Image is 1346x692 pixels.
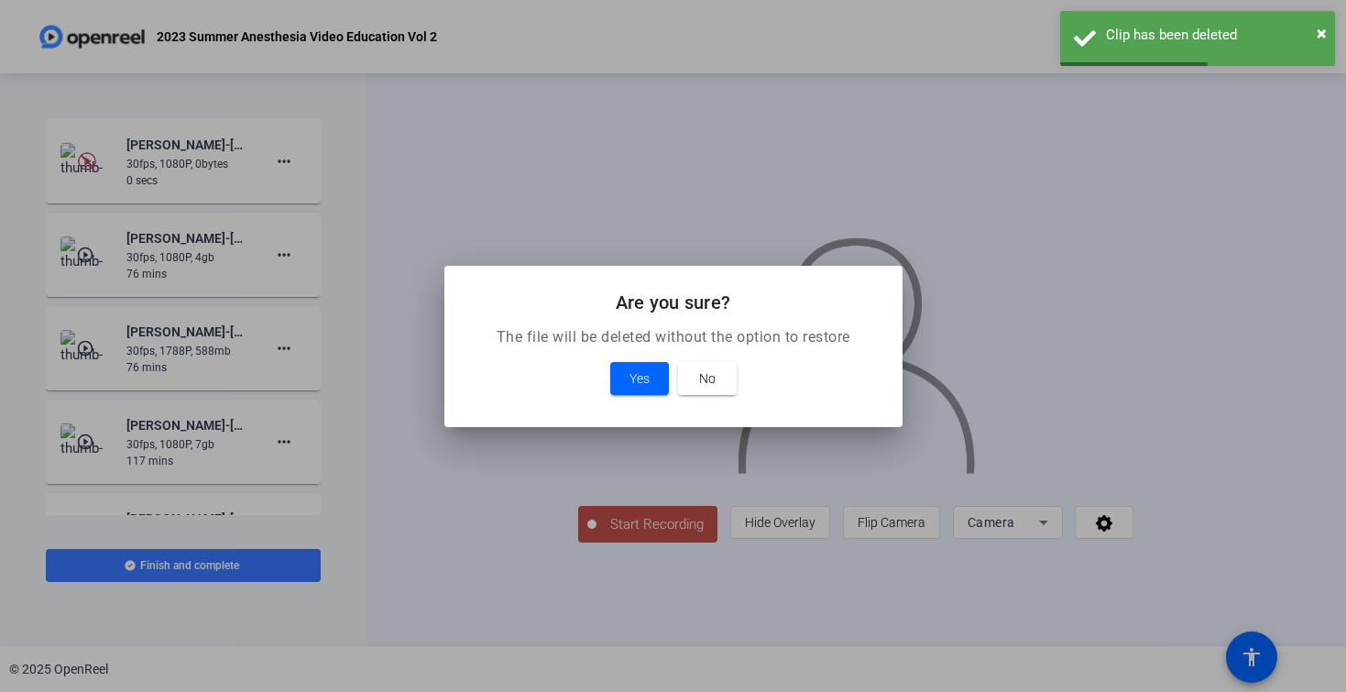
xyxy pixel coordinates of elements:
span: × [1317,22,1327,44]
p: The file will be deleted without the option to restore [466,326,881,348]
h2: Are you sure? [466,288,881,317]
button: Yes [610,362,669,395]
button: No [678,362,737,395]
span: No [699,368,716,390]
div: Clip has been deleted [1106,25,1321,46]
button: Close [1317,19,1327,47]
span: Yes [629,368,650,390]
